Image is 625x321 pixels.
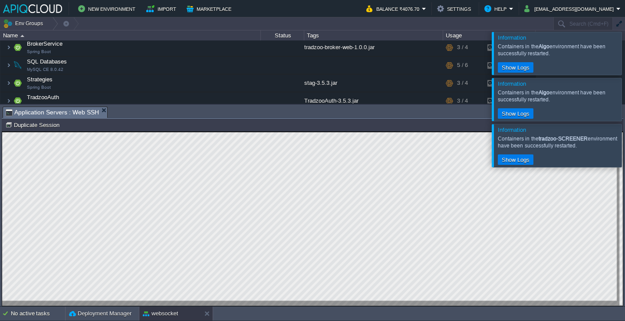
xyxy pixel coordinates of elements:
[499,64,532,71] button: Show Logs
[487,92,516,110] div: 5%
[524,3,616,14] button: [EMAIL_ADDRESS][DOMAIN_NAME]
[498,135,619,149] div: Containers in the environment have been successfully restarted.
[261,30,304,40] div: Status
[499,110,532,117] button: Show Logs
[539,90,549,96] b: Algo
[26,94,60,100] a: TradzooAuthSpring Boot
[304,92,443,110] div: TradzooAuth-3.5.3.jar
[498,89,619,103] div: Containers in the environment have been successfully restarted.
[26,58,68,65] span: SQL Databases
[457,92,468,110] div: 3 / 4
[27,103,51,108] span: Spring Boot
[457,57,468,74] div: 5 / 6
[12,39,24,56] img: AMDAwAAAACH5BAEAAAAALAAAAAABAAEAAAICRAEAOw==
[6,107,99,118] span: Application Servers : Web SSH
[457,74,468,92] div: 3 / 4
[487,39,516,56] div: 5%
[12,92,24,110] img: AMDAwAAAACH5BAEAAAAALAAAAAABAAEAAAICRAEAOw==
[26,40,64,47] a: BrokerServiceSpring Boot
[3,17,46,30] button: Env Groups
[539,136,588,142] b: tradzoo-SCREENER
[146,3,179,14] button: Import
[539,43,549,50] b: Algo
[498,127,526,133] span: Information
[6,74,11,92] img: AMDAwAAAACH5BAEAAAAALAAAAAABAAEAAAICRAEAOw==
[499,156,532,164] button: Show Logs
[26,94,60,101] span: TradzooAuth
[27,85,51,90] span: Spring Boot
[26,76,54,83] span: Strategies
[444,30,535,40] div: Usage
[498,34,526,41] span: Information
[12,74,24,92] img: AMDAwAAAACH5BAEAAAAALAAAAAABAAEAAAICRAEAOw==
[3,4,62,13] img: APIQCloud
[484,3,509,14] button: Help
[498,80,526,87] span: Information
[366,3,422,14] button: Balance ₹4076.70
[11,307,65,321] div: No active tasks
[27,49,51,54] span: Spring Boot
[26,40,64,47] span: BrokerService
[6,92,11,110] img: AMDAwAAAACH5BAEAAAAALAAAAAABAAEAAAICRAEAOw==
[187,3,234,14] button: Marketplace
[143,309,178,318] button: websocket
[6,39,11,56] img: AMDAwAAAACH5BAEAAAAALAAAAAABAAEAAAICRAEAOw==
[5,121,62,129] button: Duplicate Session
[1,30,260,40] div: Name
[498,43,619,57] div: Containers in the environment have been successfully restarted.
[305,30,443,40] div: Tags
[6,57,11,74] img: AMDAwAAAACH5BAEAAAAALAAAAAABAAEAAAICRAEAOw==
[437,3,474,14] button: Settings
[69,309,132,318] button: Deployment Manager
[304,74,443,92] div: stag-3.5.3.jar
[457,39,468,56] div: 3 / 4
[304,39,443,56] div: tradzoo-broker-web-1.0.0.jar
[487,57,516,74] div: 7%
[27,67,63,72] span: MySQL CE 8.0.42
[26,58,68,65] a: SQL DatabasesMySQL CE 8.0.42
[20,35,24,37] img: AMDAwAAAACH5BAEAAAAALAAAAAABAAEAAAICRAEAOw==
[12,57,24,74] img: AMDAwAAAACH5BAEAAAAALAAAAAABAAEAAAICRAEAOw==
[78,3,138,14] button: New Environment
[26,76,54,83] a: StrategiesSpring Boot
[487,74,516,92] div: 5%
